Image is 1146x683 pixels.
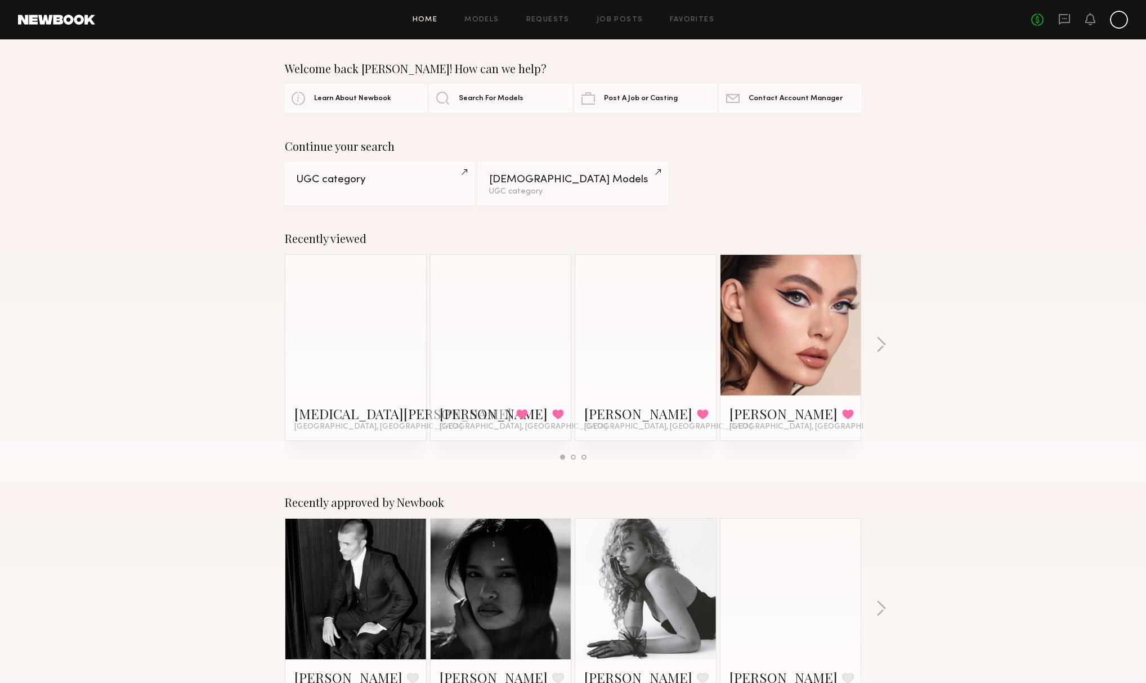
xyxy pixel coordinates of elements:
a: UGC category [285,162,474,205]
span: [GEOGRAPHIC_DATA], [GEOGRAPHIC_DATA] [584,423,752,432]
div: UGC category [489,188,656,196]
div: UGC category [296,174,463,185]
a: [MEDICAL_DATA][PERSON_NAME] [294,405,512,423]
a: [PERSON_NAME] [440,405,548,423]
span: Post A Job or Casting [604,95,678,102]
a: Requests [526,16,570,24]
span: [GEOGRAPHIC_DATA], [GEOGRAPHIC_DATA] [440,423,607,432]
a: Models [464,16,499,24]
a: [DEMOGRAPHIC_DATA] ModelsUGC category [478,162,668,205]
div: Recently viewed [285,232,861,245]
a: Search For Models [429,84,571,113]
a: Home [413,16,438,24]
a: Favorites [670,16,714,24]
a: Contact Account Manager [719,84,861,113]
span: [GEOGRAPHIC_DATA], [GEOGRAPHIC_DATA] [294,423,462,432]
div: [DEMOGRAPHIC_DATA] Models [489,174,656,185]
a: [PERSON_NAME] [729,405,838,423]
span: [GEOGRAPHIC_DATA], [GEOGRAPHIC_DATA] [729,423,897,432]
a: [PERSON_NAME] [584,405,692,423]
a: Learn About Newbook [285,84,427,113]
a: Job Posts [597,16,643,24]
div: Continue your search [285,140,861,153]
span: Learn About Newbook [314,95,391,102]
div: Welcome back [PERSON_NAME]! How can we help? [285,62,861,75]
span: Contact Account Manager [749,95,843,102]
span: Search For Models [459,95,523,102]
a: Post A Job or Casting [575,84,717,113]
div: Recently approved by Newbook [285,496,861,509]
